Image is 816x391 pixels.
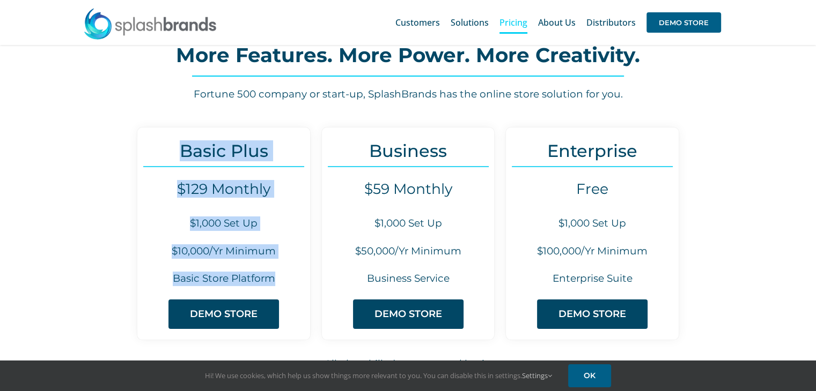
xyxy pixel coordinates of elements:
[395,5,440,40] a: Customers
[506,141,678,161] h3: Enterprise
[451,18,489,27] span: Solutions
[322,141,494,161] h3: Business
[322,216,494,231] h6: $1,000 Set Up
[586,5,636,40] a: Distributors
[499,18,527,27] span: Pricing
[558,309,626,320] span: DEMO STORE
[54,44,762,66] h2: More Features. More Power. More Creativity.
[537,299,648,329] a: DEMO STORE
[538,18,576,27] span: About Us
[586,18,636,27] span: Distributors
[506,272,678,286] h6: Enterprise Suite
[137,216,310,231] h6: $1,000 Set Up
[168,299,279,329] a: DEMO STORE
[137,141,310,161] h3: Basic Plus
[568,364,611,387] a: OK
[506,181,678,198] h4: Free
[41,357,775,371] h6: All plans billed on an annual basis.
[137,181,310,198] h4: $129 Monthly
[322,244,494,259] h6: $50,000/Yr Minimum
[205,371,552,380] span: Hi! We use cookies, which help us show things more relevant to you. You can disable this in setti...
[522,371,552,380] a: Settings
[353,299,464,329] a: DEMO STORE
[395,5,721,40] nav: Main Menu Sticky
[54,87,762,102] h6: Fortune 500 company or start-up, SplashBrands has the online store solution for you.
[83,7,217,40] img: SplashBrands.com Logo
[506,216,678,231] h6: $1,000 Set Up
[137,272,310,286] h6: Basic Store Platform
[499,5,527,40] a: Pricing
[506,244,678,259] h6: $100,000/Yr Minimum
[374,309,442,320] span: DEMO STORE
[322,181,494,198] h4: $59 Monthly
[395,18,440,27] span: Customers
[646,12,721,33] span: DEMO STORE
[646,5,721,40] a: DEMO STORE
[137,244,310,259] h6: $10,000/Yr Minimum
[190,309,258,320] span: DEMO STORE
[322,272,494,286] h6: Business Service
